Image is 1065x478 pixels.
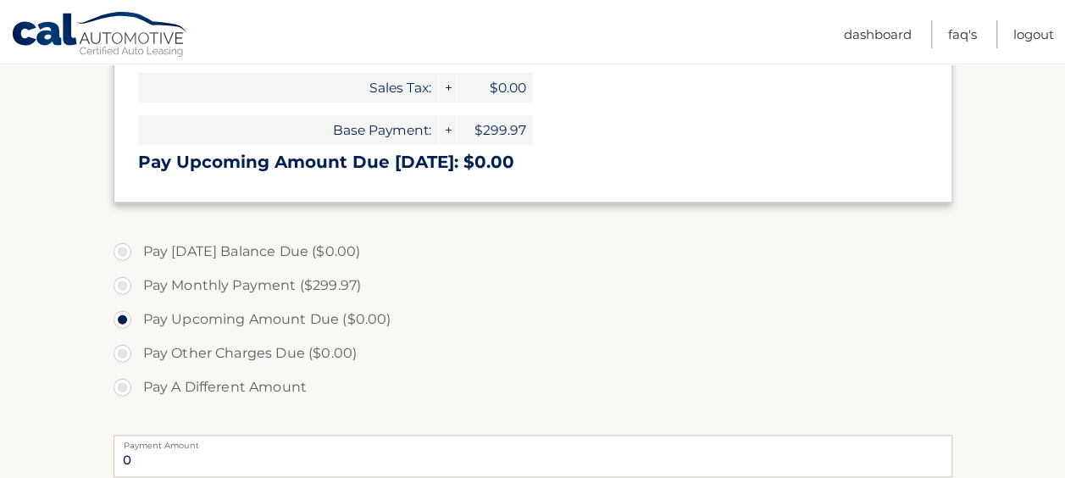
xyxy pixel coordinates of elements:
label: Pay Upcoming Amount Due ($0.00) [114,303,952,336]
label: Pay [DATE] Balance Due ($0.00) [114,235,952,269]
span: + [439,73,456,103]
a: Dashboard [844,20,912,48]
span: + [439,115,456,145]
label: Payment Amount [114,435,952,448]
span: Sales Tax: [138,73,438,103]
label: Pay Other Charges Due ($0.00) [114,336,952,370]
span: $0.00 [457,73,533,103]
a: Cal Automotive [11,11,189,60]
a: Logout [1013,20,1054,48]
h3: Pay Upcoming Amount Due [DATE]: $0.00 [138,152,928,173]
span: Base Payment: [138,115,438,145]
span: $299.97 [457,115,533,145]
input: Payment Amount [114,435,952,477]
label: Pay Monthly Payment ($299.97) [114,269,952,303]
a: FAQ's [948,20,977,48]
label: Pay A Different Amount [114,370,952,404]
